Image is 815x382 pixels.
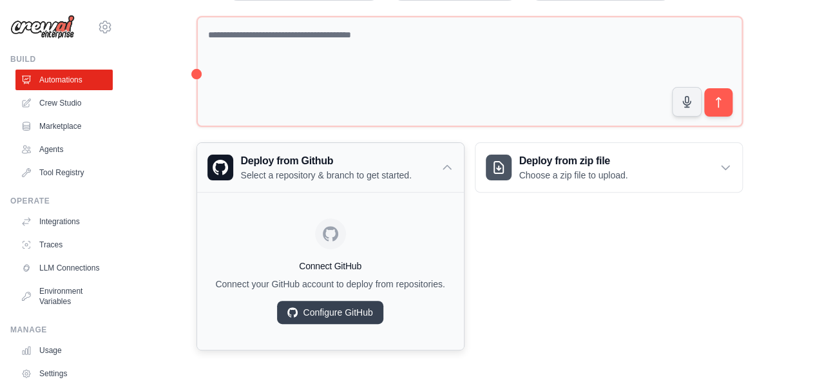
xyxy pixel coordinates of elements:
[15,281,113,312] a: Environment Variables
[15,70,113,90] a: Automations
[519,153,628,169] h3: Deploy from zip file
[15,211,113,232] a: Integrations
[519,169,628,182] p: Choose a zip file to upload.
[10,196,113,206] div: Operate
[751,320,815,382] iframe: Chat Widget
[10,15,75,39] img: Logo
[15,234,113,255] a: Traces
[15,93,113,113] a: Crew Studio
[15,139,113,160] a: Agents
[207,260,454,272] h4: Connect GitHub
[15,116,113,137] a: Marketplace
[241,153,412,169] h3: Deploy from Github
[10,325,113,335] div: Manage
[277,301,383,324] a: Configure GitHub
[207,278,454,291] p: Connect your GitHub account to deploy from repositories.
[241,169,412,182] p: Select a repository & branch to get started.
[15,258,113,278] a: LLM Connections
[10,54,113,64] div: Build
[15,340,113,361] a: Usage
[15,162,113,183] a: Tool Registry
